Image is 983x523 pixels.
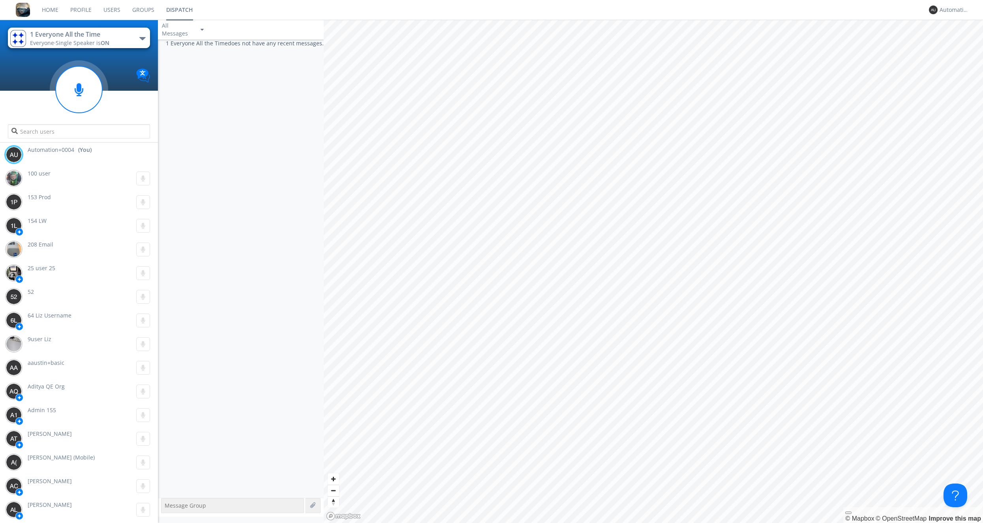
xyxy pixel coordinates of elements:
span: [PERSON_NAME] [28,477,72,485]
div: (You) [78,146,92,154]
img: 373638.png [6,502,22,517]
img: 373638.png [6,194,22,210]
img: 373638.png [929,6,938,14]
div: Everyone · [30,39,119,47]
span: Single Speaker is [56,39,109,47]
canvas: Map [324,20,983,523]
img: 373638.png [6,454,22,470]
img: 305fa19a2e58434bb3f4e88bbfc8325e [6,336,22,352]
img: caret-down-sm.svg [201,29,204,31]
span: 100 user [28,170,51,177]
span: aaustin+basic [28,359,64,366]
span: [PERSON_NAME] (Mobile) [28,454,95,461]
button: Toggle attribution [845,512,852,514]
div: Automation+0004 [940,6,969,14]
span: [PERSON_NAME] [28,430,72,437]
img: Translation enabled [136,69,150,82]
a: Map feedback [929,515,981,522]
img: 373638.png [6,218,22,233]
span: 154 LW [28,217,47,224]
img: 31c91c2a7426418da1df40c869a31053 [10,30,26,47]
span: Aditya QE Org [28,383,65,390]
img: 3033231c3467409ebb9b61612edb4bdd [6,241,22,257]
div: 1 Everyone All the Time [30,30,119,39]
img: 373638.png [6,360,22,375]
span: ON [101,39,109,47]
button: Zoom out [328,485,339,496]
span: 208 Email [28,241,53,248]
img: 30b4fc036c134896bbcaf3271c59502e [6,265,22,281]
div: 1 Everyone All the Time does not have any recent messages. [158,39,324,498]
img: 373638.png [6,383,22,399]
button: 1 Everyone All the TimeEveryone·Single Speaker isON [8,28,150,48]
img: 373638.png [6,289,22,304]
a: Mapbox [845,515,874,522]
img: 373638.png [6,478,22,494]
img: 8ff700cf5bab4eb8a436322861af2272 [16,3,30,17]
iframe: Toggle Customer Support [944,484,967,507]
span: Automation+0004 [28,146,74,154]
a: OpenStreetMap [876,515,927,522]
span: 25 user 25 [28,264,55,272]
span: 64 Liz Username [28,312,71,319]
button: Zoom in [328,473,339,485]
input: Search users [8,124,150,138]
span: 153 Prod [28,193,51,201]
div: All Messages [162,22,193,37]
button: Reset bearing to north [328,496,339,508]
span: [PERSON_NAME] [28,501,72,508]
img: 373638.png [6,312,22,328]
img: 373638.png [6,147,22,163]
img: 373638.png [6,407,22,423]
img: 373638.png [6,431,22,446]
img: f5492b4a00e34d15b9b3de1d9f23d579 [6,170,22,186]
span: 52 [28,288,34,295]
a: Mapbox logo [326,512,361,521]
span: 9user Liz [28,335,51,343]
span: Admin 155 [28,406,56,414]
